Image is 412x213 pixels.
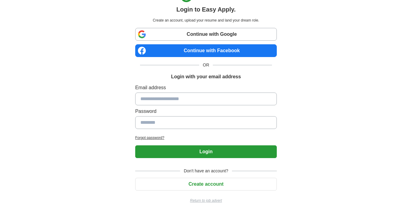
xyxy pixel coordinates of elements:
a: Return to job advert [135,198,277,203]
a: Continue with Facebook [135,44,277,57]
span: Don't have an account? [180,168,232,174]
a: Create account [135,181,277,187]
button: Login [135,145,277,158]
button: Create account [135,178,277,191]
h1: Login to Easy Apply. [176,5,236,14]
h1: Login with your email address [171,73,241,80]
p: Create an account, upload your resume and land your dream role. [136,18,276,23]
label: Email address [135,84,277,91]
a: Continue with Google [135,28,277,41]
span: OR [199,62,213,68]
a: Forgot password? [135,135,277,140]
label: Password [135,108,277,115]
